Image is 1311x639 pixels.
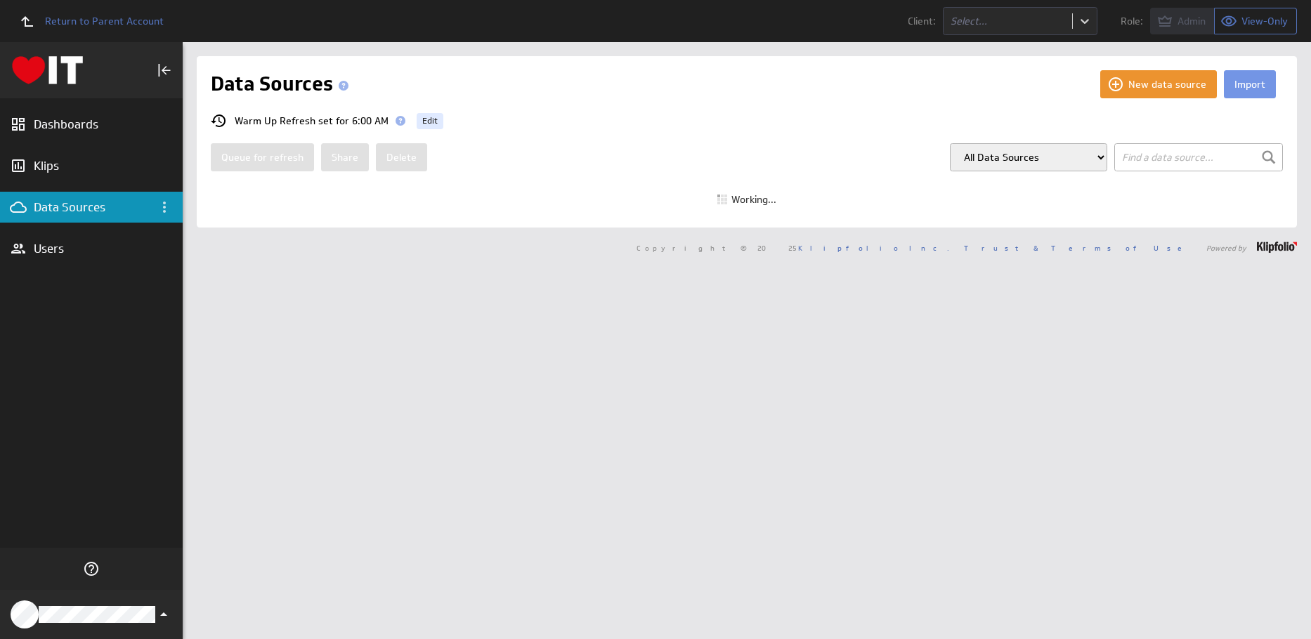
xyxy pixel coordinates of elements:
button: View as Admin [1150,8,1215,34]
div: Users [34,241,149,256]
div: Data Sources menu [152,195,176,219]
button: Edit [417,113,443,129]
button: Delete [376,143,427,171]
div: Select... [951,16,1065,26]
div: Go to Dashboards [12,56,83,84]
button: Queue for refresh [211,143,314,171]
button: Import [1224,70,1276,98]
span: Client: [908,16,936,26]
button: View as View-Only [1215,8,1297,34]
button: Share [321,143,369,171]
span: Return to Parent Account [45,16,164,26]
div: Collapse [152,58,176,82]
div: Dashboards [34,117,149,132]
span: Powered by [1206,244,1246,251]
a: Return to Parent Account [11,6,164,37]
a: Klipfolio Inc. [798,243,949,253]
img: logo-footer.png [1257,242,1297,253]
input: Find a data source... [1114,143,1283,171]
span: Edit [422,112,438,129]
div: Help [79,557,103,581]
div: Working... [717,195,776,204]
a: Trust & Terms of Use [964,243,1192,253]
div: Klips [34,158,149,173]
button: New data source [1100,70,1217,98]
span: View-Only [1241,15,1288,27]
span: Warm Up Refresh set for 6:00 AM [235,116,389,126]
span: Copyright © 2025 [637,244,949,251]
span: Role: [1121,16,1143,26]
span: Admin [1178,15,1206,27]
div: Data Sources [34,199,149,215]
h1: Data Sources [211,70,354,98]
img: Klipfolio logo [12,56,83,84]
